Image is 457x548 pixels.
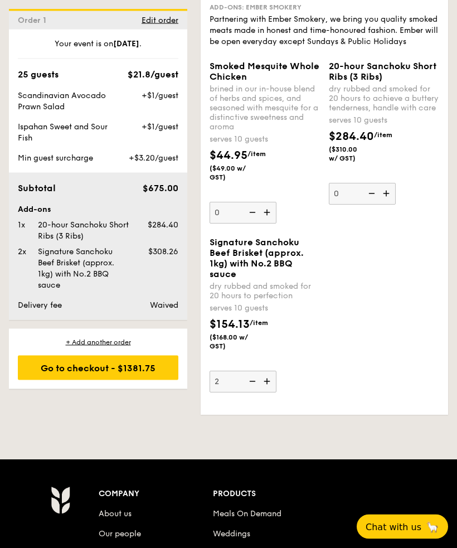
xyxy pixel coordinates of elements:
[362,183,379,205] img: icon-reduce.1d2dbef1.svg
[18,153,93,163] span: Min guest surcharge
[18,122,108,143] span: Ispahan Sweet and Sour Fish
[113,39,139,49] strong: [DATE]
[366,522,421,532] span: Chat with us
[13,220,33,231] div: 1x
[129,153,178,163] span: +$3.20/guest
[150,300,178,310] span: Waived
[210,318,250,332] span: $154.13
[33,220,135,242] div: 20-hour Sanchoku Short Ribs (3 Ribs)
[210,164,249,182] span: ($49.00 w/ GST)
[243,371,260,392] img: icon-reduce.1d2dbef1.svg
[210,134,320,146] div: serves 10 guests
[128,68,178,81] div: $21.8/guest
[210,85,320,132] div: brined in our in-house blend of herbs and spices, and seasoned with mesquite for a distinctive sw...
[210,4,302,12] span: Add-ons: Ember Smokery
[142,122,178,132] span: +$1/guest
[210,333,249,351] span: ($168.00 w/ GST)
[99,530,141,539] a: Our people
[18,91,106,111] span: Scandinavian Avocado Prawn Salad
[329,146,368,163] span: ($310.00 w/ GST)
[99,487,213,502] div: Company
[374,132,392,139] span: /item
[51,487,70,515] img: AYc88T3wAAAABJRU5ErkJggg==
[357,515,448,539] button: Chat with us🦙
[142,16,178,25] span: Edit order
[329,61,436,83] span: 20-hour Sanchoku Short Ribs (3 Ribs)
[329,85,439,113] div: dry rubbed and smoked for 20 hours to achieve a buttery tenderness, handle with care
[329,183,396,205] input: 20-hour Sanchoku Short Ribs (3 Ribs)dry rubbed and smoked for 20 hours to achieve a buttery tende...
[247,151,266,158] span: /item
[148,247,178,256] span: $308.26
[213,510,281,519] a: Meals On Demand
[260,371,276,392] img: icon-add.58712e84.svg
[210,61,319,83] span: Smoked Mesquite Whole Chicken
[148,220,178,230] span: $284.40
[18,338,178,347] div: + Add another order
[243,202,260,224] img: icon-reduce.1d2dbef1.svg
[210,202,276,224] input: Smoked Mesquite Whole Chickenbrined in our in-house blend of herbs and spices, and seasoned with ...
[250,319,268,327] span: /item
[210,149,247,163] span: $44.95
[379,183,396,205] img: icon-add.58712e84.svg
[33,246,135,291] div: Signature Sanchoku Beef Brisket (approx. 1kg) with No.2 BBQ sauce
[99,510,132,519] a: About us
[260,202,276,224] img: icon-add.58712e84.svg
[18,68,59,81] div: 25 guests
[210,282,320,301] div: dry rubbed and smoked for 20 hours to perfection
[210,14,439,48] div: Partnering with Ember Smokery, we bring you quality smoked meats made in honest and time-honoured...
[329,115,439,127] div: serves 10 guests
[210,237,304,280] span: Signature Sanchoku Beef Brisket (approx. 1kg) with No.2 BBQ sauce
[142,91,178,100] span: +$1/guest
[210,371,276,393] input: Signature Sanchoku Beef Brisket (approx. 1kg) with No.2 BBQ saucedry rubbed and smoked for 20 hou...
[143,183,178,193] span: $675.00
[426,521,439,534] span: 🦙
[13,246,33,258] div: 2x
[18,300,62,310] span: Delivery fee
[213,530,250,539] a: Weddings
[18,356,178,380] div: Go to checkout - $1381.75
[18,16,51,25] span: Order 1
[210,303,320,314] div: serves 10 guests
[18,38,178,59] div: Your event is on .
[18,183,56,193] span: Subtotal
[18,204,178,215] div: Add-ons
[213,487,426,502] div: Products
[329,130,374,144] span: $284.40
